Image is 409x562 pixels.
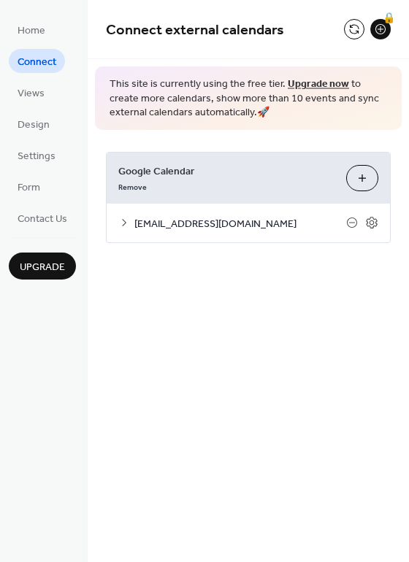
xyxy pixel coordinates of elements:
span: [EMAIL_ADDRESS][DOMAIN_NAME] [134,216,346,231]
span: Settings [18,149,56,164]
a: Connect [9,49,65,73]
span: Remove [118,182,147,192]
a: Upgrade now [288,74,349,94]
span: Views [18,86,45,101]
a: Contact Us [9,206,76,230]
span: Design [18,118,50,133]
span: Google Calendar [118,163,335,179]
span: Contact Us [18,212,67,227]
a: Form [9,174,49,199]
span: Home [18,23,45,39]
a: Views [9,80,53,104]
button: Upgrade [9,253,76,280]
span: Upgrade [20,260,65,275]
a: Design [9,112,58,136]
span: Connect [18,55,56,70]
span: Form [18,180,40,196]
a: Settings [9,143,64,167]
span: Connect external calendars [106,16,284,45]
span: This site is currently using the free tier. to create more calendars, show more than 10 events an... [110,77,387,120]
a: Home [9,18,54,42]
